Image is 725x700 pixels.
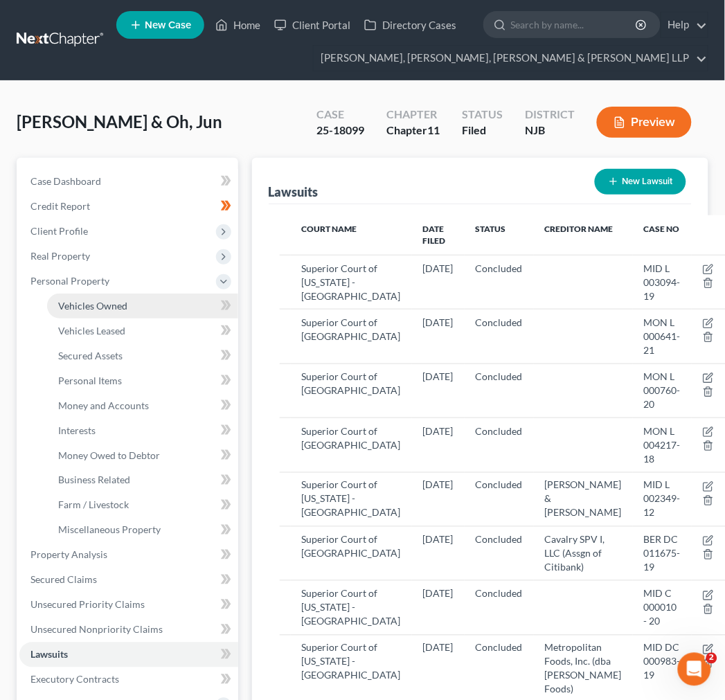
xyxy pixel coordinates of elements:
span: Secured Claims [30,574,97,586]
span: [DATE] [423,425,454,437]
span: MON L 000641-21 [644,316,681,356]
a: Credit Report [19,194,238,219]
span: Superior Court of [US_STATE] - [GEOGRAPHIC_DATA] [302,479,401,519]
span: Personal Property [30,275,109,287]
span: Concluded [476,370,523,382]
span: Superior Court of [US_STATE] - [GEOGRAPHIC_DATA] [302,262,401,302]
span: [PERSON_NAME] & [PERSON_NAME] [545,479,622,519]
div: Chapter [386,107,440,123]
input: Search by name... [511,12,638,37]
span: Status [476,224,506,234]
span: Money Owed to Debtor [58,449,160,461]
span: Concluded [476,316,523,328]
span: Concluded [476,588,523,600]
span: Farm / Livestock [58,499,129,511]
div: Case [316,107,364,123]
a: [PERSON_NAME], [PERSON_NAME], [PERSON_NAME] & [PERSON_NAME] LLP [314,46,708,71]
a: Vehicles Leased [47,318,238,343]
span: [DATE] [423,642,454,654]
span: Executory Contracts [30,674,119,685]
button: New Lawsuit [595,169,686,195]
a: Lawsuits [19,643,238,667]
span: Superior Court of [GEOGRAPHIC_DATA] [302,370,401,396]
span: Property Analysis [30,549,107,561]
span: Real Property [30,250,90,262]
span: Concluded [476,642,523,654]
span: Client Profile [30,225,88,237]
div: Chapter [386,123,440,138]
span: Court Name [302,224,357,234]
div: 25-18099 [316,123,364,138]
span: BER DC 011675-19 [644,534,681,573]
a: Executory Contracts [19,667,238,692]
span: Interests [58,424,96,436]
a: Interests [47,418,238,443]
a: Unsecured Nonpriority Claims [19,618,238,643]
a: Miscellaneous Property [47,518,238,543]
a: Money Owed to Debtor [47,443,238,468]
span: Concluded [476,425,523,437]
button: Preview [597,107,692,138]
span: Superior Court of [GEOGRAPHIC_DATA] [302,316,401,342]
a: Directory Cases [357,12,463,37]
span: Concluded [476,262,523,274]
a: Farm / Livestock [47,493,238,518]
span: Personal Items [58,375,122,386]
div: Lawsuits [269,183,319,200]
span: New Case [145,20,191,30]
a: Case Dashboard [19,169,238,194]
span: [DATE] [423,588,454,600]
a: Help [661,12,708,37]
span: Vehicles Leased [58,325,125,336]
span: Vehicles Owned [58,300,127,312]
span: [PERSON_NAME] & Oh, Jun [17,111,222,132]
span: [DATE] [423,534,454,546]
span: MID C 000010 - 20 [644,588,677,627]
a: Money and Accounts [47,393,238,418]
a: Vehicles Owned [47,294,238,318]
span: [DATE] [423,262,454,274]
span: [DATE] [423,479,454,491]
div: NJB [525,123,575,138]
span: Creditor Name [545,224,614,234]
span: MID DC 000983-19 [644,642,681,681]
span: [DATE] [423,316,454,328]
div: District [525,107,575,123]
span: Case No [644,224,680,234]
div: Status [462,107,503,123]
span: Money and Accounts [58,400,149,411]
span: Secured Assets [58,350,123,361]
span: Superior Court of [GEOGRAPHIC_DATA] [302,534,401,559]
a: Secured Assets [47,343,238,368]
span: Miscellaneous Property [58,524,161,536]
div: Filed [462,123,503,138]
a: Secured Claims [19,568,238,593]
span: 11 [427,123,440,136]
span: Business Related [58,474,130,486]
a: Property Analysis [19,543,238,568]
span: MID L 002349-12 [644,479,681,519]
span: Superior Court of [GEOGRAPHIC_DATA] [302,425,401,451]
a: Unsecured Priority Claims [19,593,238,618]
span: Credit Report [30,200,90,212]
span: Superior Court of [US_STATE] - [GEOGRAPHIC_DATA] [302,642,401,681]
span: Concluded [476,479,523,491]
span: Cavalry SPV I, LLC (Assgn of Citibank) [545,534,605,573]
span: Case Dashboard [30,175,101,187]
span: Unsecured Nonpriority Claims [30,624,163,636]
span: Date Filed [423,224,446,246]
a: Home [208,12,267,37]
span: MON L 004217-18 [644,425,681,465]
a: Business Related [47,468,238,493]
a: Client Portal [267,12,357,37]
span: [DATE] [423,370,454,382]
span: Metropolitan Foods, Inc. (dba [PERSON_NAME] Foods) [545,642,622,695]
iframe: Intercom live chat [678,653,711,686]
a: Personal Items [47,368,238,393]
span: Superior Court of [US_STATE] - [GEOGRAPHIC_DATA] [302,588,401,627]
span: MON L 000760-20 [644,370,681,410]
span: 2 [706,653,717,664]
span: Lawsuits [30,649,68,661]
span: MID L 003094-19 [644,262,681,302]
span: Unsecured Priority Claims [30,599,145,611]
